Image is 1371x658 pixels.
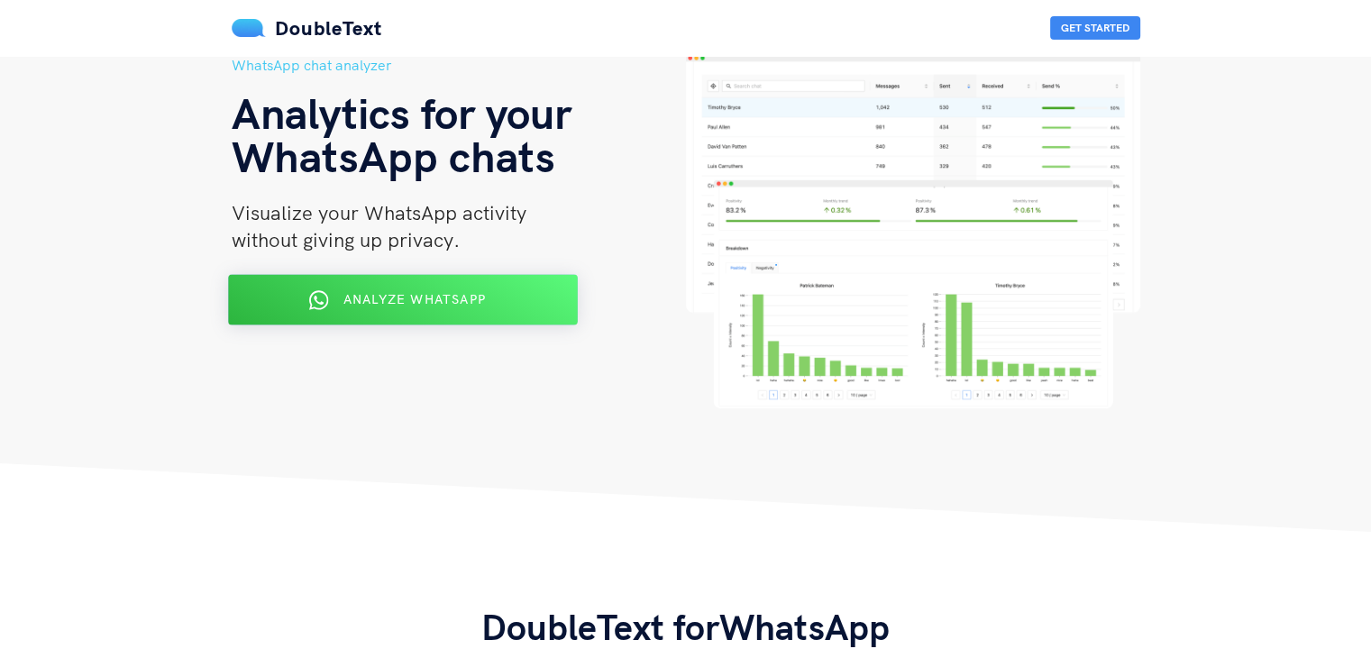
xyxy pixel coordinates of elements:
span: without giving up privacy. [232,227,460,252]
img: mS3x8y1f88AAAAABJRU5ErkJggg== [232,19,266,37]
span: DoubleText [275,15,382,41]
span: Analyze WhatsApp [343,291,485,307]
a: Analyze WhatsApp [232,298,574,315]
a: DoubleText [232,15,382,41]
h5: WhatsApp chat analyzer [232,54,686,77]
span: Analytics for your [232,86,571,140]
span: Visualize your WhatsApp activity [232,200,526,225]
span: DoubleText for WhatsApp [481,604,890,649]
img: hero [686,54,1140,408]
button: Get Started [1050,16,1140,40]
span: WhatsApp chats [232,129,555,183]
button: Analyze WhatsApp [228,275,578,325]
